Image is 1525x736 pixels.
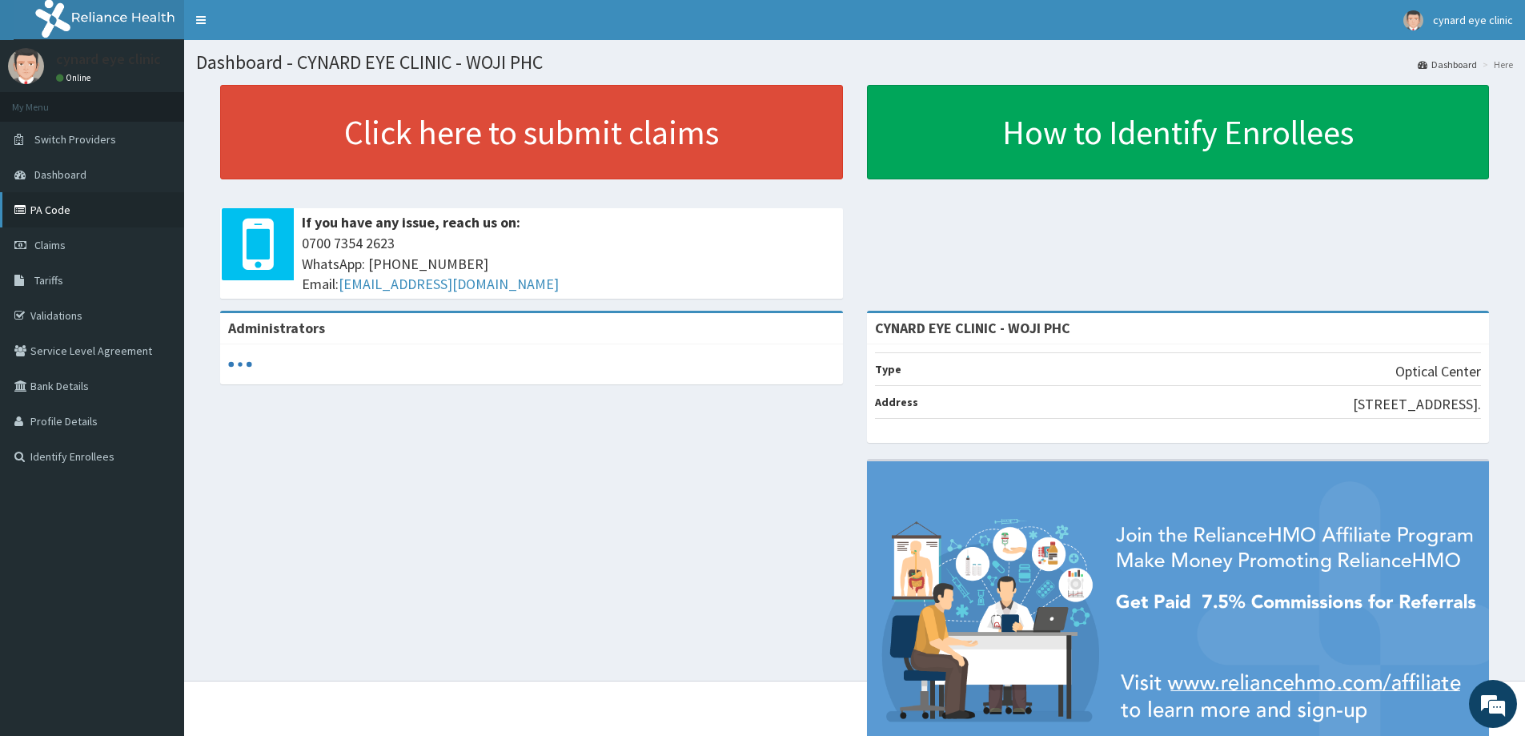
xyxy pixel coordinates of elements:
[220,85,843,179] a: Click here to submit claims
[1403,10,1423,30] img: User Image
[875,395,918,409] b: Address
[867,85,1490,179] a: How to Identify Enrollees
[8,48,44,84] img: User Image
[875,362,901,376] b: Type
[34,238,66,252] span: Claims
[228,319,325,337] b: Administrators
[1479,58,1513,71] li: Here
[339,275,559,293] a: [EMAIL_ADDRESS][DOMAIN_NAME]
[1418,58,1477,71] a: Dashboard
[34,167,86,182] span: Dashboard
[56,52,161,66] p: cynard eye clinic
[1433,13,1513,27] span: cynard eye clinic
[56,72,94,83] a: Online
[196,52,1513,73] h1: Dashboard - CYNARD EYE CLINIC - WOJI PHC
[34,273,63,288] span: Tariffs
[228,352,252,376] svg: audio-loading
[875,319,1070,337] strong: CYNARD EYE CLINIC - WOJI PHC
[1353,394,1481,415] p: [STREET_ADDRESS].
[1395,361,1481,382] p: Optical Center
[302,213,520,231] b: If you have any issue, reach us on:
[34,132,116,147] span: Switch Providers
[302,233,835,295] span: 0700 7354 2623 WhatsApp: [PHONE_NUMBER] Email:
